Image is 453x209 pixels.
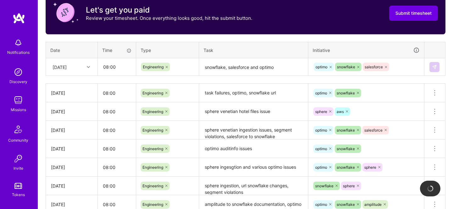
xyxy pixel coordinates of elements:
span: snowflake [315,184,333,188]
span: salesforce [364,128,383,133]
th: Date [46,42,98,58]
span: sphere [364,165,376,170]
span: aws [337,109,344,114]
span: Engineering [143,109,163,114]
span: snowflake [337,91,355,95]
span: snowflake [337,165,355,170]
input: HH:MM [98,140,136,157]
img: loading [426,184,434,192]
div: Time [102,47,131,54]
span: Engineering [143,165,163,170]
span: optimo [316,65,327,69]
h3: Let's get you paid [86,5,252,15]
span: sphere [343,184,355,188]
div: [DATE] [51,145,92,152]
textarea: sphere ingesgtion and various optimo issues [200,159,307,176]
input: HH:MM [98,178,136,194]
div: Tokens [12,191,25,198]
span: amplitude [364,202,382,207]
span: Engineering [143,65,164,69]
img: Community [11,122,26,137]
img: teamwork [12,94,25,106]
div: [DATE] [53,64,67,70]
input: HH:MM [98,122,136,138]
span: Submit timesheet [395,10,432,16]
span: Engineering [143,146,163,151]
div: Invite [14,165,23,172]
span: Engineering [143,184,163,188]
textarea: task failures, optimo, snowflake url [200,84,307,102]
span: optimo [315,202,327,207]
span: optimo [315,128,327,133]
div: [DATE] [51,90,92,96]
span: optimo [315,165,327,170]
img: discovery [12,66,25,78]
input: HH:MM [98,103,136,120]
p: Review your timesheet. Once everything looks good, hit the submit button. [86,15,252,21]
div: [DATE] [51,108,92,115]
span: snowflake [337,65,355,69]
img: logo [13,13,25,24]
div: Discovery [9,78,27,85]
div: [DATE] [51,183,92,189]
textarea: sphere ingestion, url snowflake changes, segment violations [200,177,307,195]
textarea: sphere venetian hotel files issue [200,103,307,120]
div: Community [8,137,28,144]
textarea: optimo auditinfo issues [200,140,307,157]
img: Submit [432,65,437,70]
div: [DATE] [51,164,92,171]
input: HH:MM [98,59,136,75]
span: optimo [315,146,327,151]
span: Engineering [143,128,163,133]
span: Engineering [143,202,163,207]
i: icon Chevron [87,65,90,69]
span: optimo [315,91,327,95]
span: Engineering [143,91,163,95]
div: Initiative [313,47,420,54]
div: null [429,62,440,72]
span: sphere [315,109,327,114]
span: snowflake [337,202,355,207]
th: Task [199,42,308,58]
div: [DATE] [51,201,92,208]
textarea: sphere venetian ingestion issues, segment violations, salesforce to snowflake [200,121,307,139]
img: Invite [12,152,25,165]
button: Submit timesheet [389,6,438,21]
input: HH:MM [98,159,136,176]
div: Notifications [7,49,30,56]
div: Missions [11,106,26,113]
span: snowflake [337,146,355,151]
input: HH:MM [98,85,136,101]
img: tokens [14,183,22,189]
span: salesforce [365,65,383,69]
img: bell [12,37,25,49]
textarea: snowflake, salesforce and optimo [200,59,307,76]
span: snowflake [337,128,355,133]
div: [DATE] [51,127,92,133]
th: Type [136,42,199,58]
